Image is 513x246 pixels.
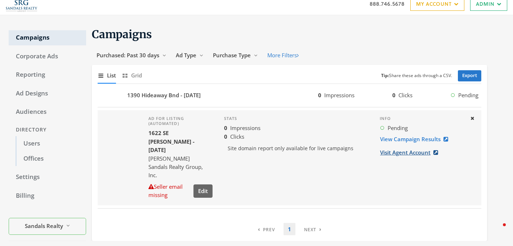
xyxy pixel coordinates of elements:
div: Sandals Realty Group, Inc. [148,163,213,180]
button: Purchase Type [208,49,263,62]
span: Purchase Type [213,52,251,59]
a: Export [458,70,481,81]
b: 1390 Hideaway Bnd - [DATE] [127,91,201,99]
h4: Stats [224,116,368,121]
button: Ad Type [171,49,208,62]
span: Grid [131,71,142,80]
a: Campaigns [9,30,86,45]
span: Impressions [230,124,260,131]
a: Ad Designs [9,86,86,101]
button: Edit [193,184,213,198]
iframe: Intercom live chat [489,222,506,239]
a: Corporate Ads [9,49,86,64]
button: List [98,68,116,83]
span: Sandals Realty [25,222,63,230]
a: Billing [9,188,86,203]
a: Audiences [9,104,86,120]
a: View Campaign Results [380,133,453,146]
div: [PERSON_NAME] [148,155,213,163]
span: Ad Type [176,52,196,59]
b: 0 [392,91,396,99]
h4: Ad for listing (automated) [148,116,213,126]
div: Directory [9,123,86,137]
span: Pending [388,124,408,132]
button: Sandals Realty [9,218,86,235]
p: Site domain report only available for live campaigns [224,141,368,156]
span: Impressions [324,91,354,99]
a: Reporting [9,67,86,82]
button: Purchased: Past 30 days [92,49,171,62]
small: Share these ads through a CSV. [381,72,452,79]
b: 1622 SE [PERSON_NAME] - [DATE] [148,129,195,153]
span: Campaigns [92,27,152,41]
h4: Info [380,116,464,121]
nav: pagination [254,223,326,236]
a: Offices [16,151,86,166]
span: Clicks [230,133,244,140]
span: Pending [458,91,478,99]
button: 1390 Hideaway Bnd - [DATE]0Impressions0ClicksPending [98,87,481,104]
b: Tip: [381,72,389,79]
span: Clicks [398,91,412,99]
a: Users [16,136,86,151]
b: 0 [224,133,227,140]
a: Settings [9,170,86,185]
span: List [107,71,116,80]
a: Visit Agent Account [380,146,443,159]
button: Grid [122,68,142,83]
b: 0 [224,124,227,131]
span: Purchased: Past 30 days [97,52,159,59]
button: More Filters [263,49,303,62]
div: Seller email missing [148,183,191,200]
a: 1 [284,223,295,236]
b: 0 [318,91,321,99]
